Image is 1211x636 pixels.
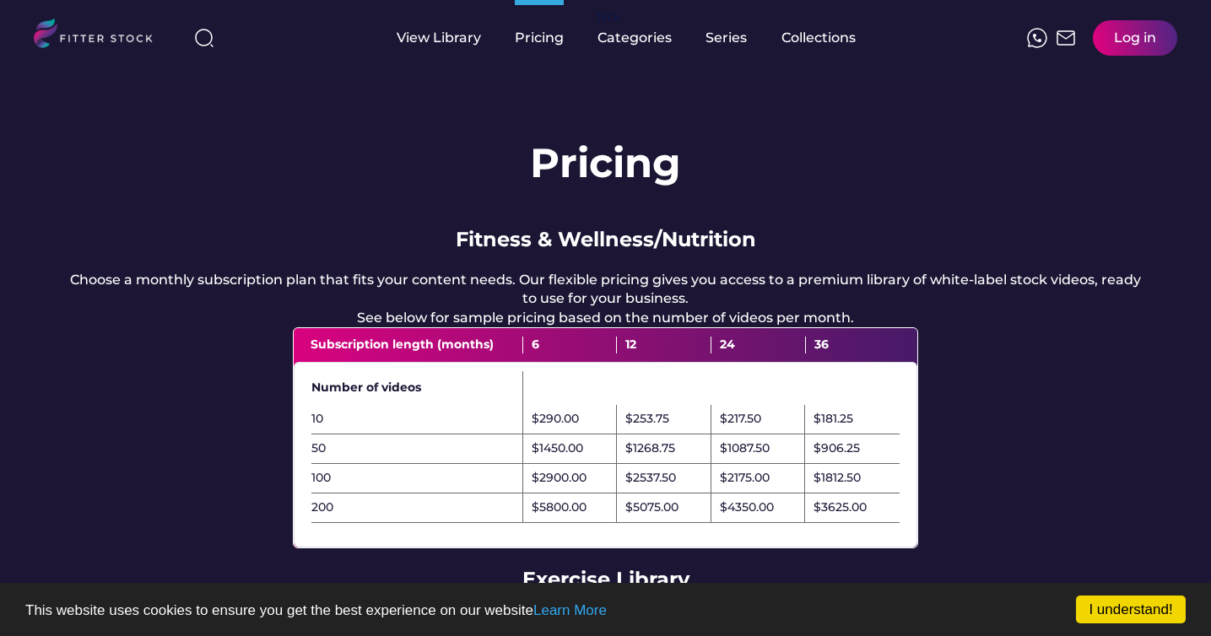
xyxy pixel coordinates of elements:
[706,29,748,47] div: Series
[625,470,676,487] div: $2537.50
[397,29,481,47] div: View Library
[625,440,675,457] div: $1268.75
[781,29,856,47] div: Collections
[311,380,522,396] div: Number of videos
[625,499,678,516] div: $5075.00
[530,135,681,191] h1: Pricing
[1114,29,1156,47] div: Log in
[311,440,522,457] div: 50
[814,440,860,457] div: $906.25
[720,440,770,457] div: $1087.50
[311,337,523,353] div: Subscription length (months)
[532,411,579,428] div: $290.00
[532,499,587,516] div: $5800.00
[523,337,618,353] div: 6
[311,411,522,428] div: 10
[311,470,522,487] div: 100
[720,470,770,487] div: $2175.00
[806,337,900,353] div: 36
[532,440,583,457] div: $1450.00
[522,565,689,594] div: Exercise Library
[814,470,861,487] div: $1812.50
[711,337,806,353] div: 24
[194,28,214,48] img: search-normal%203.svg
[25,603,1186,617] p: This website uses cookies to ensure you get the best experience on our website
[597,8,619,25] div: fvck
[720,499,774,516] div: $4350.00
[617,337,711,353] div: 12
[311,499,522,516] div: 200
[34,19,167,53] img: LOGO.svg
[1140,569,1194,619] iframe: chat widget
[515,29,564,47] div: Pricing
[597,29,672,47] div: Categories
[814,411,853,428] div: $181.25
[625,411,669,428] div: $253.75
[720,411,761,428] div: $217.50
[814,499,867,516] div: $3625.00
[1076,596,1186,623] a: I understand!
[532,470,587,487] div: $2900.00
[1027,28,1047,48] img: meteor-icons_whatsapp%20%281%29.svg
[68,271,1143,327] div: Choose a monthly subscription plan that fits your content needs. Our flexible pricing gives you a...
[1056,28,1076,48] img: Frame%2051.svg
[533,602,607,618] a: Learn More
[456,225,756,254] div: Fitness & Wellness/Nutrition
